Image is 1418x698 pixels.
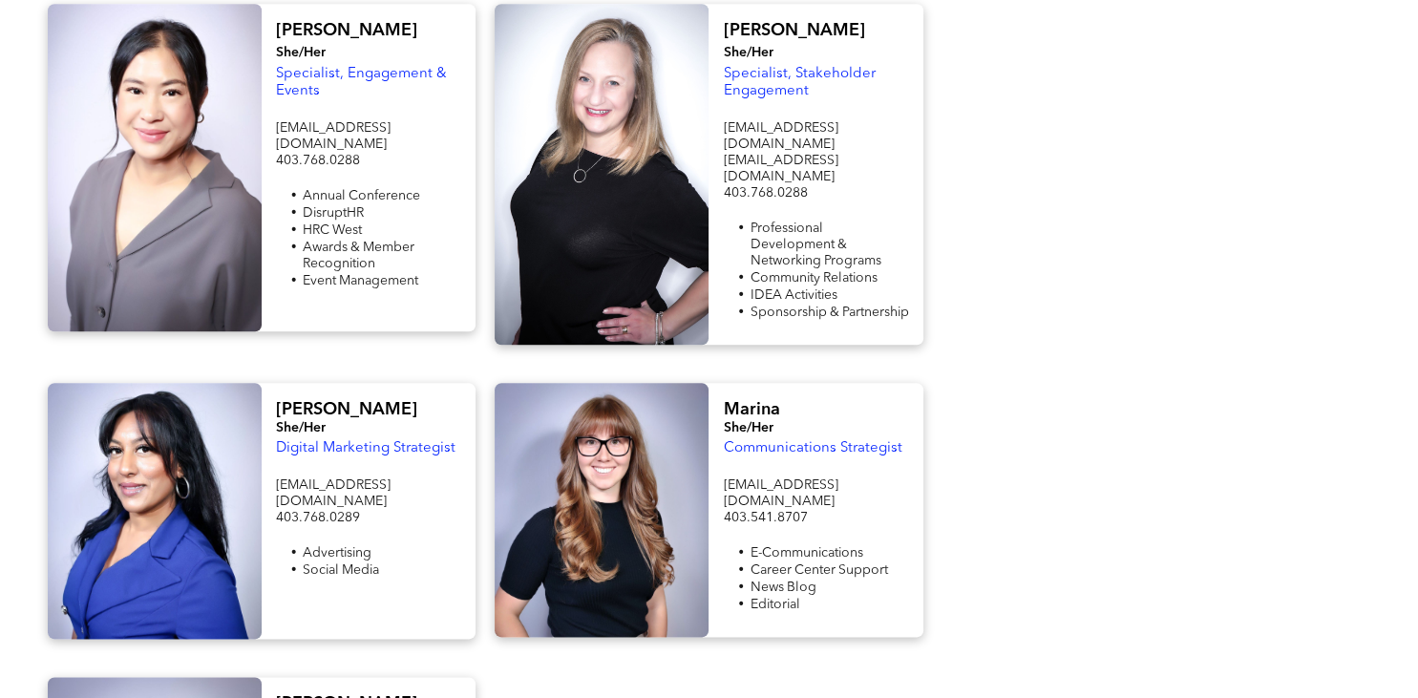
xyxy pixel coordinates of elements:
span: Event Management [303,274,418,287]
span: 403.768.0288 [723,186,807,200]
span: [EMAIL_ADDRESS][DOMAIN_NAME] 403.768.0289 [276,478,391,524]
span: Specialist, Stakeholder Engagement [723,67,875,98]
span: [EMAIL_ADDRESS][DOMAIN_NAME] [723,121,837,151]
span: News Blog [750,581,815,594]
span: 403.541.8707 [723,511,807,524]
span: Communications Strategist [723,441,901,455]
span: Sponsorship & Partnership [750,306,908,319]
span: IDEA Activities [750,288,836,302]
span: Marina [723,401,779,418]
span: She/Her [723,421,772,434]
span: Advertising [303,546,371,560]
span: Awards & Member Recognition [303,241,414,270]
span: She/Her [723,46,772,59]
span: [EMAIL_ADDRESS][DOMAIN_NAME] [723,478,837,508]
span: 403.768.0288 [276,154,360,167]
span: Career Center Support [750,563,887,577]
span: [PERSON_NAME] [276,22,417,39]
span: She/Her [276,421,326,434]
span: Annual Conference [303,189,420,202]
span: She/Her [276,46,326,59]
span: Specialist, Engagement & Events [276,67,447,98]
span: E-Communications [750,546,862,560]
span: Social Media [303,563,379,577]
span: Editorial [750,598,799,611]
span: [PERSON_NAME] [276,401,417,418]
span: DisruptHR [303,206,364,220]
span: [EMAIL_ADDRESS][DOMAIN_NAME] [276,121,391,151]
span: Professional Development & Networking Programs [750,222,880,267]
span: HRC West [303,223,362,237]
span: Digital Marketing Strategist [276,441,455,455]
span: Community Relations [750,271,877,285]
span: [EMAIL_ADDRESS][DOMAIN_NAME] [723,154,837,183]
span: [PERSON_NAME] [723,22,864,39]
